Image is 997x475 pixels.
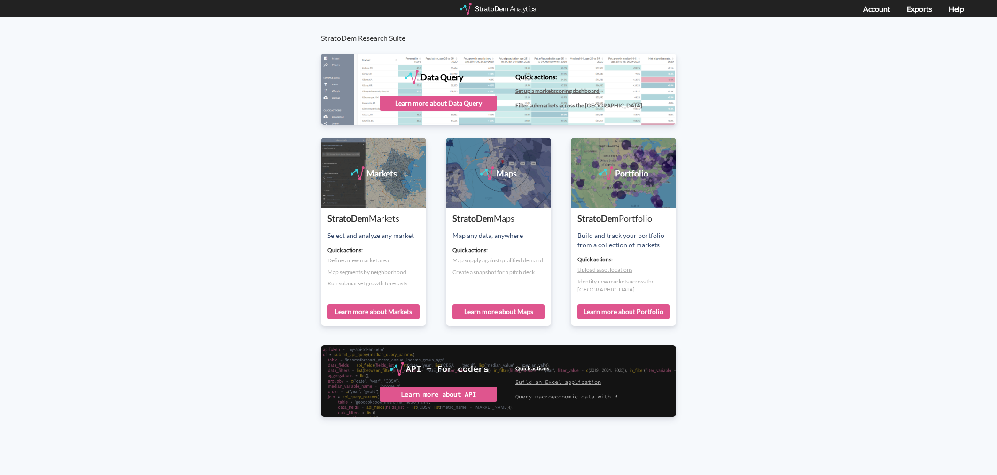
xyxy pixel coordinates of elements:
div: Markets [366,166,397,180]
div: Learn more about Markets [327,304,420,319]
span: Markets [369,213,399,223]
a: Upload asset locations [577,266,632,273]
span: Maps [494,213,514,223]
h4: Quick actions: [577,256,676,262]
h4: Quick actions: [327,247,426,253]
div: Learn more about API [380,387,497,402]
span: Portfolio [619,213,652,223]
div: Build and track your portfolio from a collection of markets [577,231,676,250]
div: Map any data, anywhere [452,231,551,240]
div: StratoDem [452,213,551,225]
a: Account [863,4,890,13]
div: Select and analyze any market [327,231,426,240]
div: Learn more about Maps [452,304,545,319]
h3: StratoDem Research Suite [321,17,686,42]
a: Filter submarkets across the [GEOGRAPHIC_DATA] [515,102,642,109]
a: Exports [907,4,932,13]
div: Maps [496,166,517,180]
a: Map supply against qualified demand [452,257,543,264]
h4: Quick actions: [515,365,617,371]
a: Identify new markets across the [GEOGRAPHIC_DATA] [577,278,654,293]
a: Run submarket growth forecasts [327,280,407,287]
a: Build an Excel application [515,378,601,385]
div: StratoDem [327,213,426,225]
div: Portfolio [615,166,648,180]
a: Map segments by neighborhood [327,268,406,276]
a: Set up a market scoring dashboard [515,87,600,94]
a: Query macroeconomic data with R [515,393,617,400]
h4: Quick actions: [515,73,642,80]
a: Create a snapshot for a pitch deck [452,268,535,276]
a: Define a new market area [327,257,389,264]
h4: Quick actions: [452,247,551,253]
div: Learn more about Data Query [380,96,497,111]
div: Data Query [421,70,463,84]
div: API - For coders [406,362,489,376]
a: Help [949,4,964,13]
div: StratoDem [577,213,676,225]
div: Learn more about Portfolio [577,304,670,319]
